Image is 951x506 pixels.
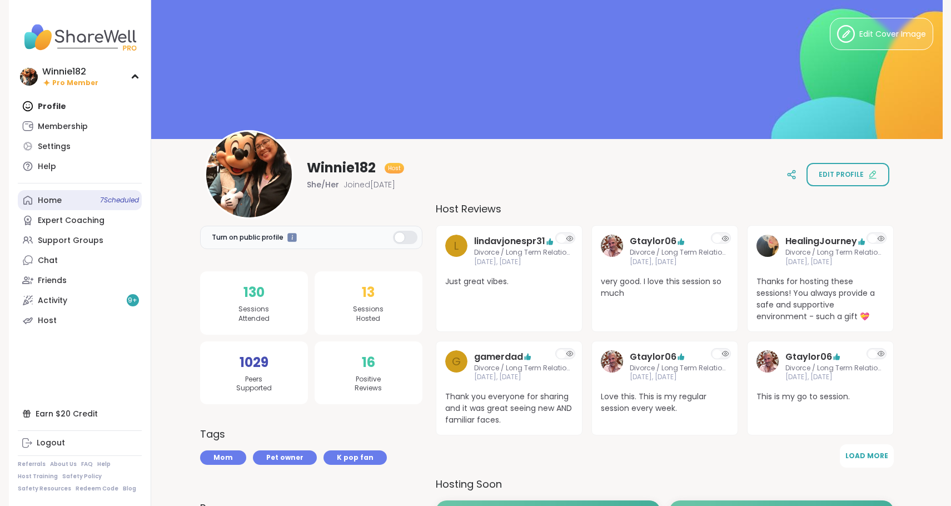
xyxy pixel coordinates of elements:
[81,460,93,468] a: FAQ
[97,460,111,468] a: Help
[756,276,884,323] span: Thanks for hosting these sessions! You always provide a safe and supportive environment - such a ...
[20,68,38,86] img: Winnie182
[845,451,888,460] span: Load More
[62,473,102,480] a: Safety Policy
[756,235,779,257] img: HealingJourney
[18,136,142,156] a: Settings
[128,296,137,305] span: 9 +
[474,364,573,373] span: Divorce / Long Term Relationship
[123,485,136,493] a: Blog
[42,66,98,78] div: Winnie182
[601,235,623,267] a: Gtaylor06
[307,179,339,190] span: She/Her
[785,257,884,267] span: [DATE], [DATE]
[840,444,894,468] button: Load More
[238,305,270,324] span: Sessions Attended
[37,438,65,449] div: Logout
[601,235,623,257] img: Gtaylor06
[355,375,382,394] span: Positive Reviews
[52,78,98,88] span: Pro Member
[630,350,676,364] a: Gtaylor06
[445,350,467,383] a: g
[630,364,729,373] span: Divorce / Long Term Relationship
[474,235,545,248] a: lindavjonespr31
[200,426,225,441] h3: Tags
[601,350,623,373] img: Gtaylor06
[18,290,142,310] a: Activity9+
[18,473,58,480] a: Host Training
[18,460,46,468] a: Referrals
[630,235,676,248] a: Gtaylor06
[819,170,864,180] span: Edit profile
[38,161,56,172] div: Help
[445,276,573,287] span: Just great vibes.
[756,350,779,373] img: Gtaylor06
[756,235,779,267] a: HealingJourney
[18,485,71,493] a: Safety Resources
[474,373,573,382] span: [DATE], [DATE]
[38,235,103,246] div: Support Groups
[630,257,729,267] span: [DATE], [DATE]
[785,235,857,248] a: HealingJourney
[38,215,104,226] div: Expert Coaching
[454,237,459,254] span: l
[38,275,67,286] div: Friends
[266,453,303,463] span: Pet owner
[38,255,58,266] div: Chat
[18,310,142,330] a: Host
[785,364,884,373] span: Divorce / Long Term Relationship
[601,350,623,383] a: Gtaylor06
[18,433,142,453] a: Logout
[859,28,926,40] span: Edit Cover Image
[18,18,142,57] img: ShareWell Nav Logo
[474,257,573,267] span: [DATE], [DATE]
[785,373,884,382] span: [DATE], [DATE]
[240,353,268,373] span: 1029
[287,233,297,242] iframe: Spotlight
[474,248,573,257] span: Divorce / Long Term Relationship
[38,121,88,132] div: Membership
[206,132,292,217] img: Winnie182
[50,460,77,468] a: About Us
[785,350,832,364] a: Gtaylor06
[756,391,884,403] span: This is my go to session.
[830,18,933,50] button: Edit Cover Image
[337,453,374,463] span: K pop fan
[212,232,283,242] span: Turn on public profile
[18,270,142,290] a: Friends
[436,477,894,492] h3: Hosting Soon
[343,179,395,190] span: Joined [DATE]
[18,210,142,230] a: Expert Coaching
[18,230,142,250] a: Support Groups
[388,164,401,172] span: Host
[362,353,375,373] span: 16
[76,485,118,493] a: Redeem Code
[445,391,573,426] span: Thank you everyone for sharing and it was great seeing new AND familiar faces.
[243,282,265,302] span: 130
[38,141,71,152] div: Settings
[100,196,139,205] span: 7 Scheduled
[452,353,461,370] span: g
[18,190,142,210] a: Home7Scheduled
[38,315,57,326] div: Host
[38,195,62,206] div: Home
[362,282,375,302] span: 13
[307,159,376,177] span: Winnie182
[630,373,729,382] span: [DATE], [DATE]
[630,248,729,257] span: Divorce / Long Term Relationship
[18,156,142,176] a: Help
[213,453,233,463] span: Mom
[601,276,729,299] span: very good. I love this session so much
[236,375,272,394] span: Peers Supported
[18,250,142,270] a: Chat
[353,305,384,324] span: Sessions Hosted
[474,350,523,364] a: gamerdad
[18,116,142,136] a: Membership
[806,163,889,186] button: Edit profile
[601,391,729,414] span: Love this. This is my regular session every week.
[38,295,67,306] div: Activity
[445,235,467,267] a: l
[18,404,142,424] div: Earn $20 Credit
[785,248,884,257] span: Divorce / Long Term Relationship
[756,350,779,383] a: Gtaylor06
